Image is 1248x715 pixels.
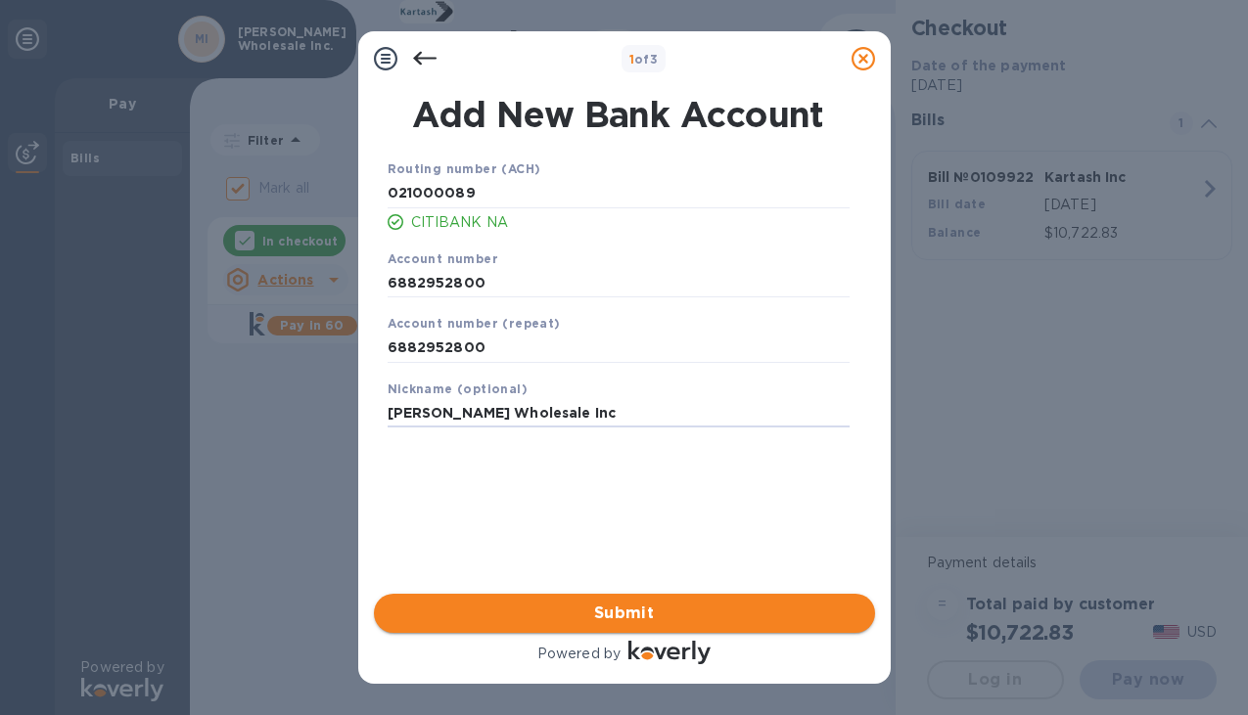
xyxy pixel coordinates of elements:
[388,251,499,266] b: Account number
[388,316,561,331] b: Account number (repeat)
[629,52,634,67] span: 1
[411,212,850,233] p: CITIBANK NA
[388,381,529,396] b: Nickname (optional)
[388,399,850,428] input: Enter nickname
[376,94,861,135] h1: Add New Bank Account
[374,594,875,633] button: Submit
[537,644,621,664] p: Powered by
[388,334,850,363] input: Enter account number
[629,52,659,67] b: of 3
[388,179,850,208] input: Enter routing number
[390,602,859,625] span: Submit
[628,641,711,664] img: Logo
[388,161,541,176] b: Routing number (ACH)
[388,268,850,297] input: Enter account number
